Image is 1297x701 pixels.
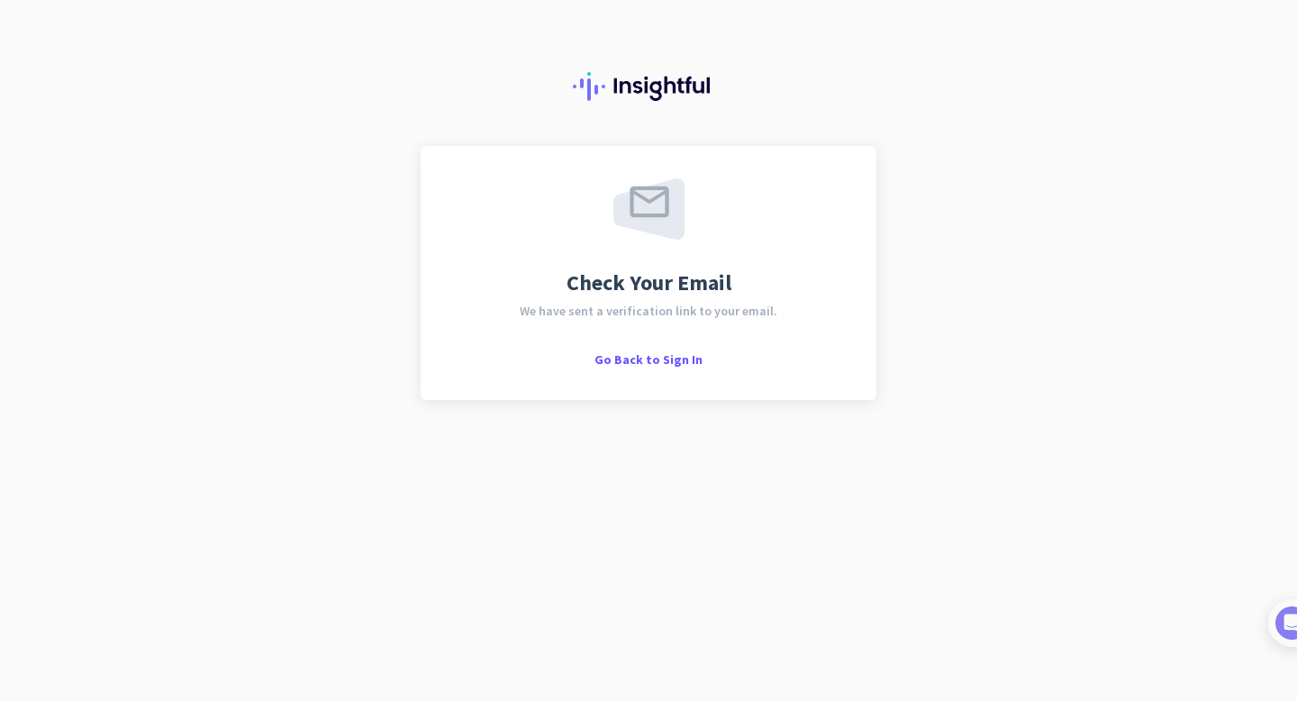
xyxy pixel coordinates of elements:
img: Insightful [573,72,724,101]
img: email-sent [613,178,685,240]
span: We have sent a verification link to your email. [520,305,777,317]
span: Check Your Email [567,272,731,294]
span: Go Back to Sign In [594,351,703,368]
